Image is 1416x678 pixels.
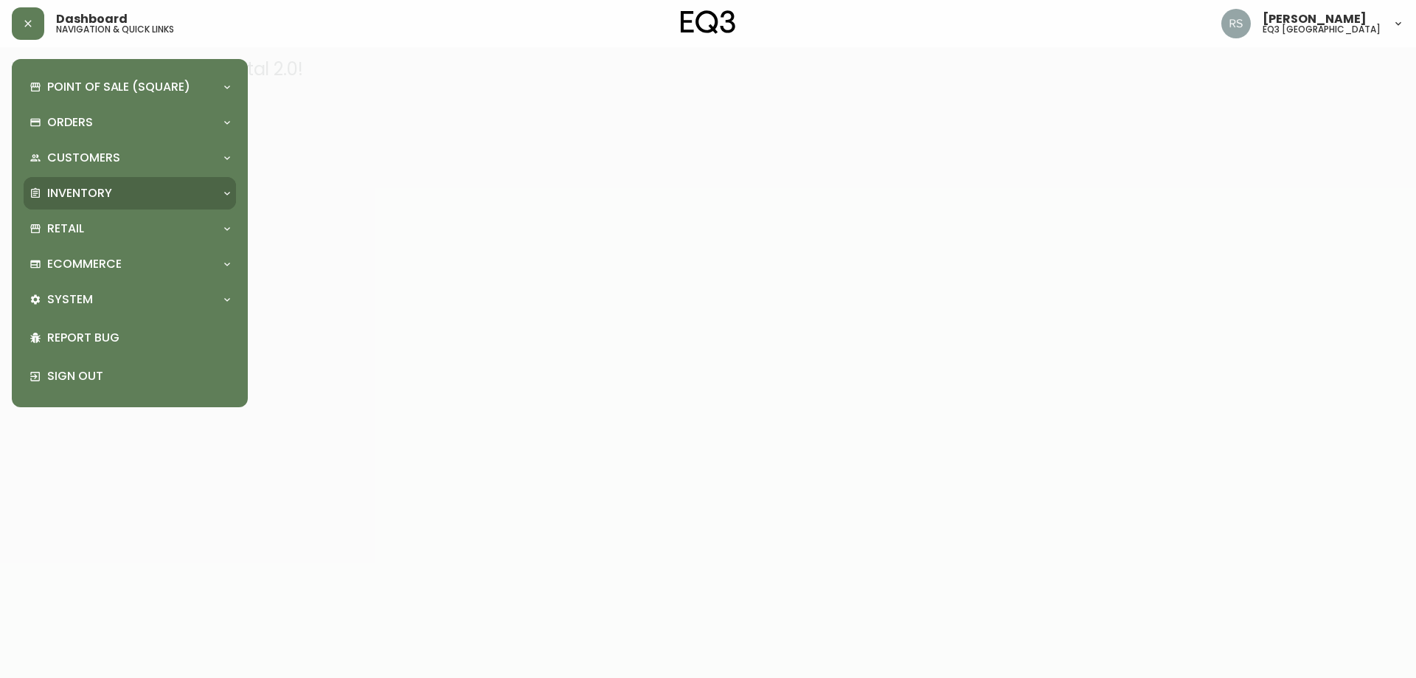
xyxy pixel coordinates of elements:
[1221,9,1251,38] img: 8fb1f8d3fb383d4dec505d07320bdde0
[47,79,190,95] p: Point of Sale (Square)
[47,330,230,346] p: Report Bug
[24,248,236,280] div: Ecommerce
[1263,13,1367,25] span: [PERSON_NAME]
[47,368,230,384] p: Sign Out
[47,114,93,131] p: Orders
[24,142,236,174] div: Customers
[24,177,236,210] div: Inventory
[56,13,128,25] span: Dashboard
[1263,25,1381,34] h5: eq3 [GEOGRAPHIC_DATA]
[24,212,236,245] div: Retail
[47,150,120,166] p: Customers
[24,71,236,103] div: Point of Sale (Square)
[24,283,236,316] div: System
[24,319,236,357] div: Report Bug
[47,256,122,272] p: Ecommerce
[47,221,84,237] p: Retail
[24,357,236,395] div: Sign Out
[47,291,93,308] p: System
[56,25,174,34] h5: navigation & quick links
[47,185,112,201] p: Inventory
[681,10,735,34] img: logo
[24,106,236,139] div: Orders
